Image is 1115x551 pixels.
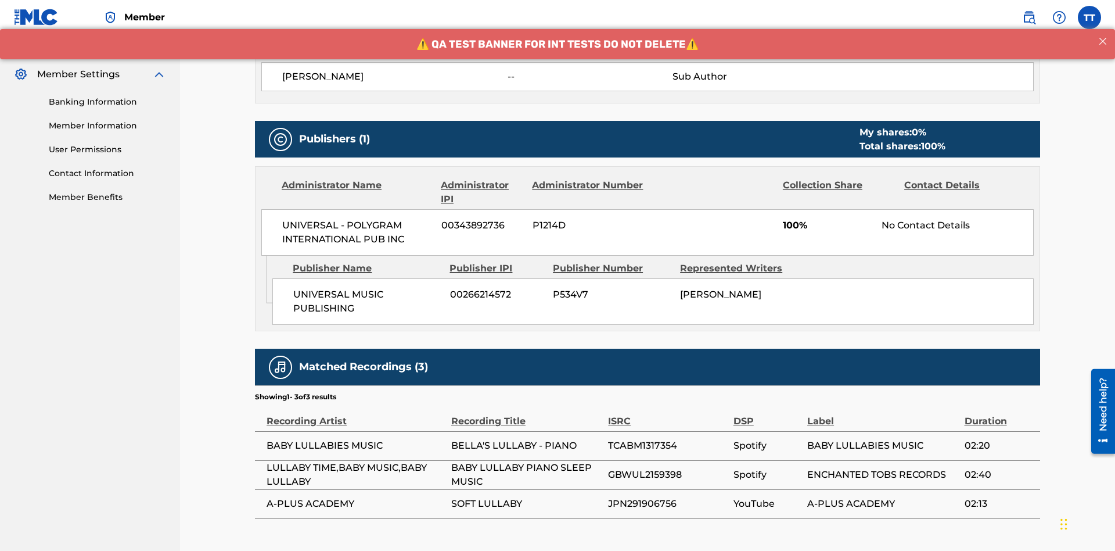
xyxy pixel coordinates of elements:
[293,288,441,316] span: UNIVERSAL MUSIC PUBLISHING
[807,402,958,428] div: Label
[533,219,645,232] span: P1214D
[733,402,801,428] div: DSP
[1057,495,1115,551] iframe: Chat Widget
[508,70,672,84] span: --
[451,439,602,453] span: BELLA'S LULLABY - PIANO
[37,67,120,81] span: Member Settings
[103,10,117,24] img: Top Rightsholder
[921,141,945,152] span: 100 %
[274,360,287,374] img: Matched Recordings
[965,468,1035,482] span: 02:40
[49,144,166,156] a: User Permissions
[912,127,926,138] span: 0 %
[14,67,28,81] img: Member Settings
[152,67,166,81] img: expand
[49,167,166,180] a: Contact Information
[733,497,801,511] span: YouTube
[267,497,445,511] span: A-PLUS ACADEMY
[1048,6,1071,29] div: Help
[451,497,602,511] span: SOFT LULLABY
[904,178,1017,206] div: Contact Details
[965,402,1035,428] div: Duration
[449,262,544,275] div: Publisher IPI
[608,402,727,428] div: ISRC
[255,392,336,402] p: Showing 1 - 3 of 3 results
[965,439,1035,453] span: 02:20
[680,289,761,300] span: [PERSON_NAME]
[49,120,166,132] a: Member Information
[882,219,1033,232] div: No Contact Details
[441,219,524,232] span: 00343892736
[733,468,801,482] span: Spotify
[1052,10,1066,24] img: help
[282,178,432,206] div: Administrator Name
[859,139,945,153] div: Total shares:
[807,439,958,453] span: BABY LULLABIES MUSIC
[267,402,445,428] div: Recording Artist
[608,497,727,511] span: JPN291906756
[553,288,671,302] span: P534V7
[14,9,59,26] img: MLC Logo
[299,133,370,146] h5: Publishers (1)
[441,178,523,206] div: Administrator IPI
[124,10,165,24] span: Member
[293,262,441,275] div: Publisher Name
[451,402,602,428] div: Recording Title
[49,191,166,203] a: Member Benefits
[267,439,445,453] span: BABY LULLABIES MUSIC
[783,178,895,206] div: Collection Share
[733,439,801,453] span: Spotify
[1082,364,1115,460] iframe: Resource Center
[299,360,428,374] h5: Matched Recordings (3)
[807,497,958,511] span: A-PLUS ACADEMY
[807,468,958,482] span: ENCHANTED TOBS RECORDS
[49,96,166,108] a: Banking Information
[451,461,602,489] span: BABY LULLABY PIANO SLEEP MUSIC
[416,9,699,22] span: ⚠️ QA TEST BANNER FOR INT TESTS DO NOT DELETE⚠️
[282,219,433,246] span: UNIVERSAL - POLYGRAM INTERNATIONAL PUB INC
[680,262,799,275] div: Represented Writers
[282,70,508,84] span: [PERSON_NAME]
[1078,6,1101,29] div: User Menu
[608,439,727,453] span: TCABM1317354
[1060,507,1067,542] div: Drag
[274,133,287,146] img: Publishers
[450,288,544,302] span: 00266214572
[859,126,945,139] div: My shares:
[1017,6,1041,29] a: Public Search
[553,262,671,275] div: Publisher Number
[267,461,445,489] span: LULLABY TIME,BABY MUSIC,BABY LULLABY
[783,219,873,232] span: 100%
[608,468,727,482] span: GBWUL2159398
[672,70,823,84] span: Sub Author
[1022,10,1036,24] img: search
[532,178,645,206] div: Administrator Number
[965,497,1035,511] span: 02:13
